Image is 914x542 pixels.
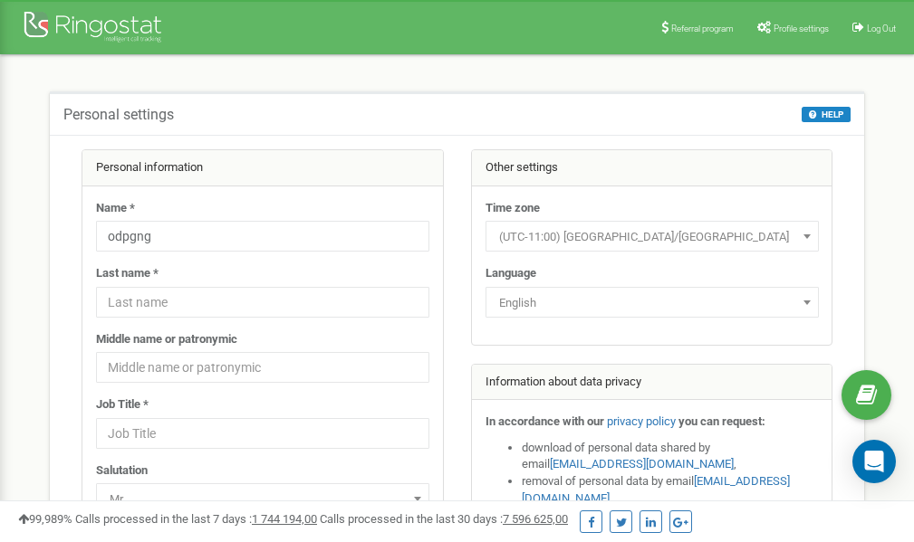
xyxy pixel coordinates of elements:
button: HELP [802,107,851,122]
span: (UTC-11:00) Pacific/Midway [486,221,819,252]
span: Calls processed in the last 30 days : [320,512,568,526]
input: Middle name or patronymic [96,352,429,383]
u: 1 744 194,00 [252,512,317,526]
label: Name * [96,200,135,217]
span: English [492,290,813,316]
span: English [486,287,819,318]
li: removal of personal data by email , [522,473,819,507]
label: Language [486,265,536,282]
a: [EMAIL_ADDRESS][DOMAIN_NAME] [550,457,734,471]
strong: you can request: [678,414,765,428]
span: (UTC-11:00) Pacific/Midway [492,224,813,250]
li: download of personal data shared by email , [522,440,819,473]
span: 99,989% [18,512,72,526]
label: Last name * [96,265,159,282]
span: Referral program [671,24,734,33]
label: Middle name or patronymic [96,331,237,348]
input: Last name [96,287,429,318]
span: Log Out [867,24,896,33]
strong: In accordance with our [486,414,604,428]
span: Mr. [96,483,429,514]
div: Information about data privacy [472,365,832,401]
span: Profile settings [774,24,829,33]
h5: Personal settings [63,107,174,123]
label: Job Title * [96,396,149,414]
span: Calls processed in the last 7 days : [75,512,317,526]
a: privacy policy [607,414,676,428]
span: Mr. [102,487,423,512]
u: 7 596 625,00 [503,512,568,526]
div: Open Intercom Messenger [852,440,896,483]
div: Personal information [82,150,443,186]
input: Job Title [96,418,429,449]
label: Time zone [486,200,540,217]
div: Other settings [472,150,832,186]
input: Name [96,221,429,252]
label: Salutation [96,462,148,480]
